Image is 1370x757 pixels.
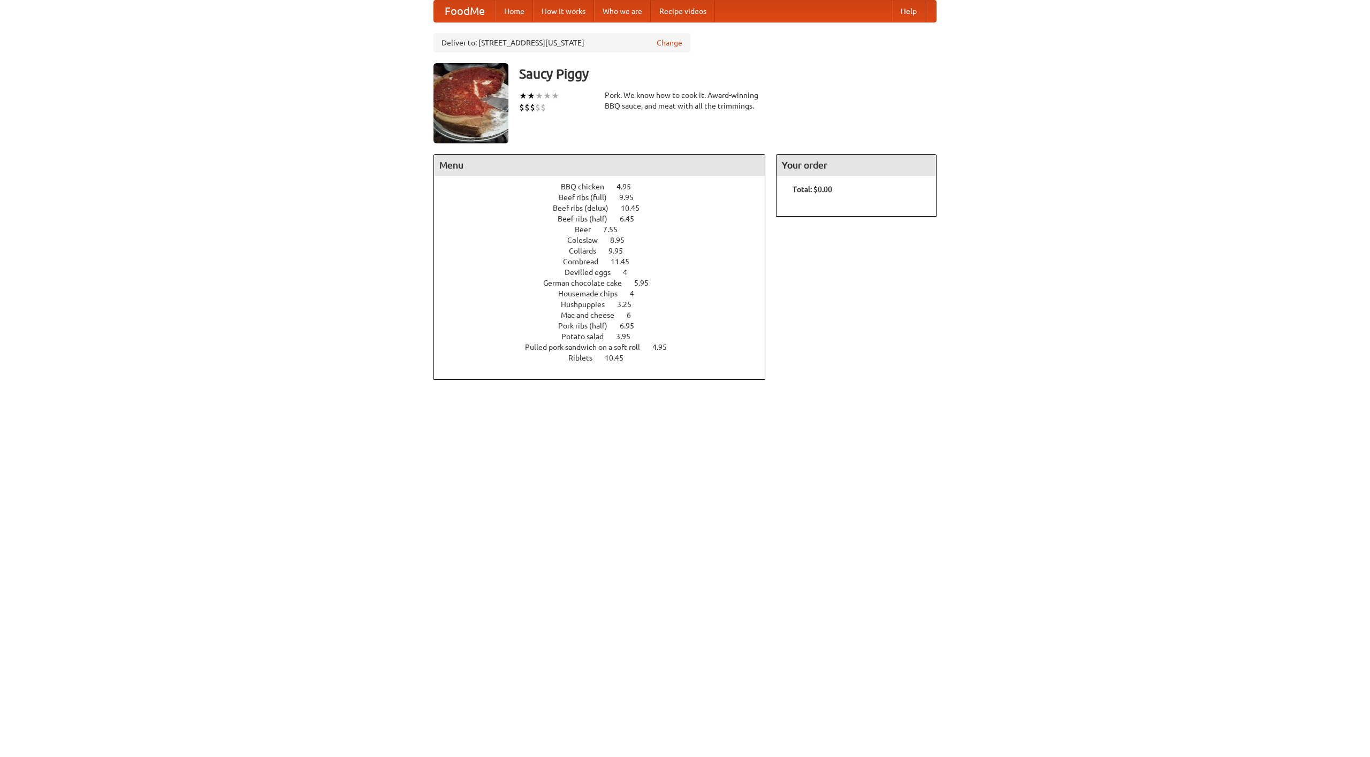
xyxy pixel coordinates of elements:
a: Beef ribs (full) 9.95 [559,193,653,202]
span: Pulled pork sandwich on a soft roll [525,343,651,351]
a: Help [892,1,925,22]
a: Hushpuppies 3.25 [561,300,651,309]
div: Pork. We know how to cook it. Award-winning BBQ sauce, and meat with all the trimmings. [605,90,765,111]
span: Beef ribs (full) [559,193,618,202]
span: Pork ribs (half) [558,322,618,330]
li: ★ [535,90,543,102]
a: How it works [533,1,594,22]
a: Recipe videos [651,1,715,22]
span: German chocolate cake [543,279,633,287]
span: Coleslaw [567,236,608,244]
span: 3.25 [617,300,642,309]
span: 6.45 [620,215,645,223]
span: 11.45 [611,257,640,266]
li: ★ [551,90,559,102]
span: 4.95 [616,182,642,191]
span: 7.55 [603,225,628,234]
a: German chocolate cake 5.95 [543,279,668,287]
span: BBQ chicken [561,182,615,191]
a: Pulled pork sandwich on a soft roll 4.95 [525,343,687,351]
li: $ [519,102,524,113]
span: Mac and cheese [561,311,625,319]
a: Change [657,37,682,48]
li: ★ [543,90,551,102]
span: Devilled eggs [565,268,621,277]
a: Potato salad 3.95 [561,332,650,341]
span: Beer [575,225,602,234]
span: Beef ribs (half) [558,215,618,223]
span: 3.95 [616,332,641,341]
span: 6.95 [620,322,645,330]
h4: Your order [777,155,936,176]
a: Pork ribs (half) 6.95 [558,322,654,330]
a: Housemade chips 4 [558,289,654,298]
h4: Menu [434,155,765,176]
a: Riblets 10.45 [568,354,643,362]
span: Potato salad [561,332,614,341]
span: 9.95 [608,247,634,255]
li: ★ [527,90,535,102]
span: Housemade chips [558,289,628,298]
li: $ [541,102,546,113]
li: $ [524,102,530,113]
a: Coleslaw 8.95 [567,236,644,244]
span: Hushpuppies [561,300,615,309]
span: 4 [630,289,645,298]
span: 4.95 [652,343,678,351]
a: FoodMe [434,1,496,22]
a: Beef ribs (delux) 10.45 [553,204,659,212]
a: Beef ribs (half) 6.45 [558,215,654,223]
span: Riblets [568,354,603,362]
a: Devilled eggs 4 [565,268,647,277]
span: Collards [569,247,607,255]
a: Collards 9.95 [569,247,643,255]
span: 10.45 [621,204,650,212]
span: 4 [623,268,638,277]
li: ★ [519,90,527,102]
a: Home [496,1,533,22]
img: angular.jpg [433,63,508,143]
li: $ [535,102,541,113]
span: Cornbread [563,257,609,266]
a: Beer 7.55 [575,225,637,234]
div: Deliver to: [STREET_ADDRESS][US_STATE] [433,33,690,52]
b: Total: $0.00 [793,185,832,194]
span: 6 [627,311,642,319]
span: 8.95 [610,236,635,244]
a: Mac and cheese 6 [561,311,651,319]
span: 10.45 [605,354,634,362]
a: Cornbread 11.45 [563,257,649,266]
span: 5.95 [634,279,659,287]
span: Beef ribs (delux) [553,204,619,212]
a: Who we are [594,1,651,22]
span: 9.95 [619,193,644,202]
li: $ [530,102,535,113]
h3: Saucy Piggy [519,63,937,85]
a: BBQ chicken 4.95 [561,182,651,191]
